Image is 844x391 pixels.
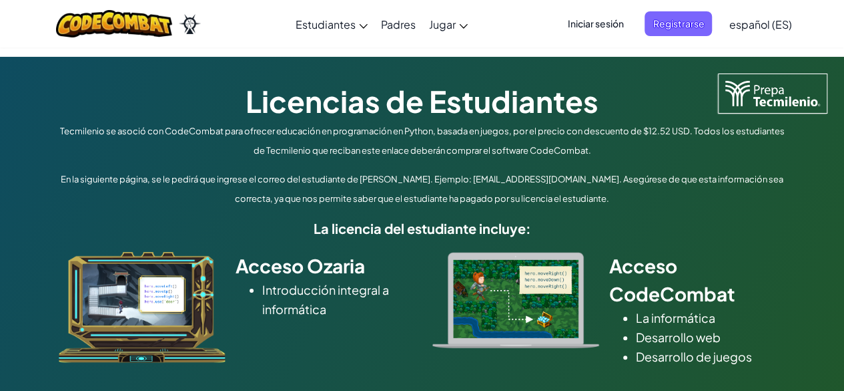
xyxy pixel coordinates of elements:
img: Ozaria [179,14,200,34]
h2: Acceso Ozaria [236,252,412,280]
button: Iniciar sesión [559,11,631,36]
li: La informática [636,308,786,328]
li: Introducción integral a informática [262,280,412,319]
h1: Licencias de Estudiantes [55,80,789,122]
li: Desarrollo de juegos [636,347,786,366]
button: Registrarse [645,11,712,36]
p: En la siguiente página, se le pedirá que ingrese el correo del estudiante de [PERSON_NAME]. Ejemp... [55,170,789,209]
img: ozaria_acodus.png [59,252,226,363]
span: Estudiantes [296,17,356,31]
a: español (ES) [722,6,798,42]
img: Tecmilenio logo [718,74,827,114]
a: Jugar [422,6,474,42]
a: Estudiantes [289,6,374,42]
img: CodeCombat logo [56,10,173,37]
img: type_real_code.png [432,252,599,348]
li: Desarrollo web [636,328,786,347]
h2: Acceso CodeCombat [609,252,786,308]
span: Jugar [429,17,456,31]
p: Tecmilenio se asoció con CodeCombat para ofrecer educación en programación en Python, basada en j... [55,122,789,160]
a: Padres [374,6,422,42]
h5: La licencia del estudiante incluye: [55,218,789,239]
span: español (ES) [729,17,791,31]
